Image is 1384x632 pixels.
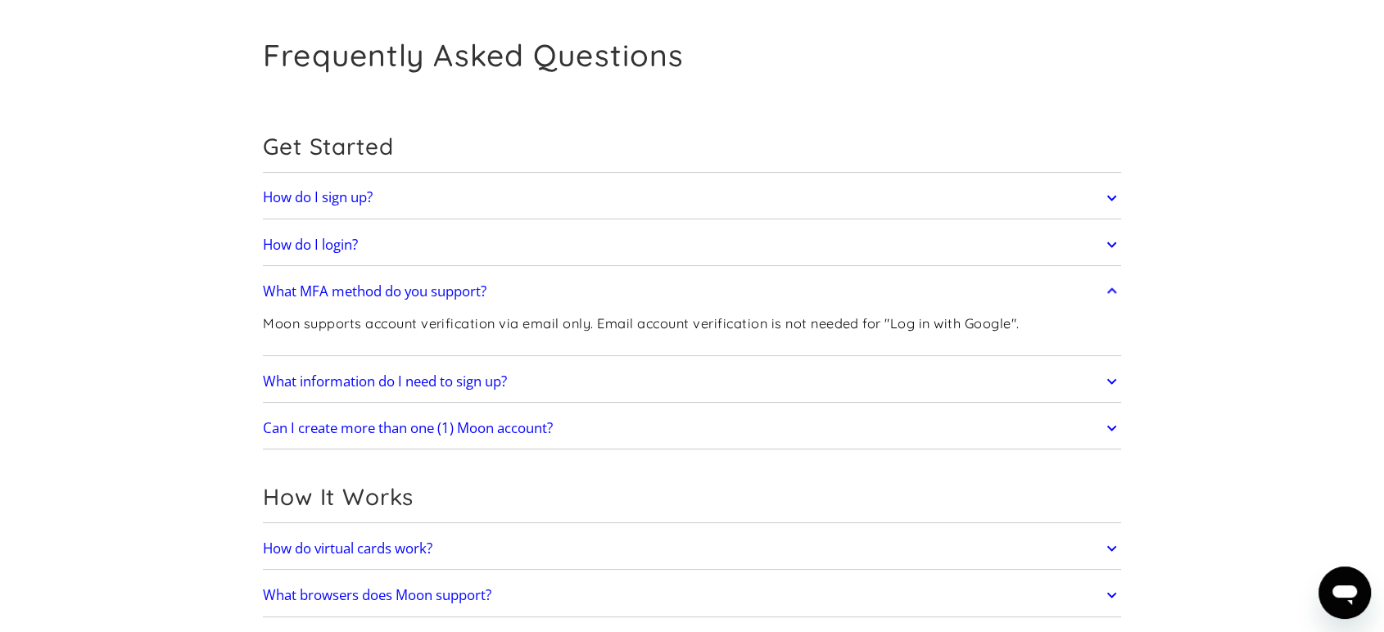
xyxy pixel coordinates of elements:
[263,578,1121,612] a: What browsers does Moon support?
[263,420,553,436] h2: Can I create more than one (1) Moon account?
[263,314,1019,334] p: Moon supports account verification via email only. Email account verification is not needed for "...
[263,37,684,74] h1: Frequently Asked Questions
[263,181,1121,215] a: How do I sign up?
[263,531,1121,566] a: How do virtual cards work?
[1318,567,1371,619] iframe: Button to launch messaging window
[263,373,507,390] h2: What information do I need to sign up?
[263,364,1121,399] a: What information do I need to sign up?
[263,274,1121,309] a: What MFA method do you support?
[263,483,1121,511] h2: How It Works
[263,283,486,300] h2: What MFA method do you support?
[263,237,358,253] h2: How do I login?
[263,411,1121,445] a: Can I create more than one (1) Moon account?
[263,228,1121,262] a: How do I login?
[263,540,432,557] h2: How do virtual cards work?
[263,587,491,603] h2: What browsers does Moon support?
[263,189,373,205] h2: How do I sign up?
[263,133,1121,160] h2: Get Started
